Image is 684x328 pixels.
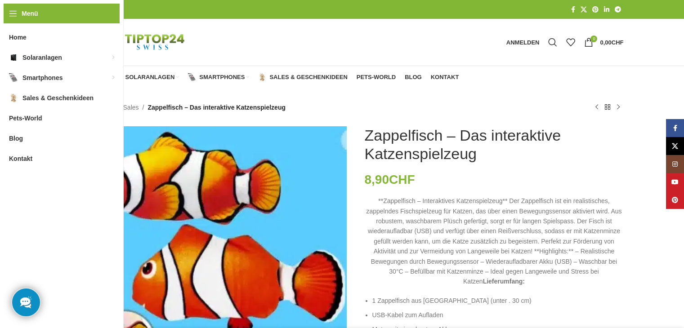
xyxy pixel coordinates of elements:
span: Smartphones [22,70,63,86]
span: 0 [590,35,597,42]
span: Menü [22,9,38,18]
a: X Social Link [578,4,590,16]
a: YouTube Social Link [666,173,684,191]
img: Smartphones [9,73,18,82]
nav: Breadcrumb [88,102,286,112]
img: Smartphones [188,73,196,81]
span: CHF [389,173,415,186]
a: Blog [405,68,422,86]
div: Meine Wunschliste [562,33,580,51]
img: Solaranlagen [9,53,18,62]
a: Telegram Social Link [612,4,624,16]
h1: Zappelfisch – Das interaktive Katzenspielzeug [365,126,624,163]
a: Nächstes Produkt [613,102,624,113]
span: Blog [405,74,422,81]
a: Logo der Website [88,38,200,45]
span: CHF [612,39,624,46]
a: Kontakt [431,68,459,86]
span: Kontakt [431,74,459,81]
a: Pinterest Social Link [666,191,684,209]
span: Anmelden [506,40,540,45]
span: Pets-World [357,74,396,81]
a: Anmelden [502,33,544,51]
a: Suche [544,33,562,51]
li: USB-Kabel zum Aufladen [372,310,624,320]
span: Smartphones [199,74,245,81]
a: 0 0,00CHF [580,33,628,51]
a: Smartphones [188,68,249,86]
span: Kontakt [9,151,32,167]
a: Solaranlagen [114,68,179,86]
a: Facebook Social Link [666,119,684,137]
span: Sales & Geschenkideen [269,74,347,81]
span: Pets-World [9,110,42,126]
p: **Zappelfisch – Interaktives Katzenspielzeug** Der Zappelfisch ist ein realistisches, zappelndes ... [365,196,624,287]
a: LinkedIn Social Link [601,4,612,16]
span: Solaranlagen [22,49,62,66]
a: Pinterest Social Link [590,4,601,16]
img: Sales & Geschenkideen [9,93,18,102]
span: Blog [9,130,23,146]
a: Sales [123,102,139,112]
span: Sales & Geschenkideen [22,90,94,106]
a: Instagram Social Link [666,155,684,173]
a: Sales & Geschenkideen [258,68,347,86]
img: Sales & Geschenkideen [258,73,266,81]
span: Zappelfisch – Das interaktive Katzenspielzeug [148,102,286,112]
strong: Lieferumfang: [483,278,525,285]
a: Vorheriges Produkt [591,102,602,113]
a: Facebook Social Link [568,4,578,16]
a: X Social Link [666,137,684,155]
bdi: 8,90 [365,173,415,186]
li: 1 Zappelfisch aus [GEOGRAPHIC_DATA] (unter . 30 cm) [372,296,624,306]
a: Pets-World [357,68,396,86]
bdi: 0,00 [600,39,623,46]
div: Hauptnavigation [83,68,464,86]
span: Solaranlagen [125,74,175,81]
span: Home [9,29,27,45]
